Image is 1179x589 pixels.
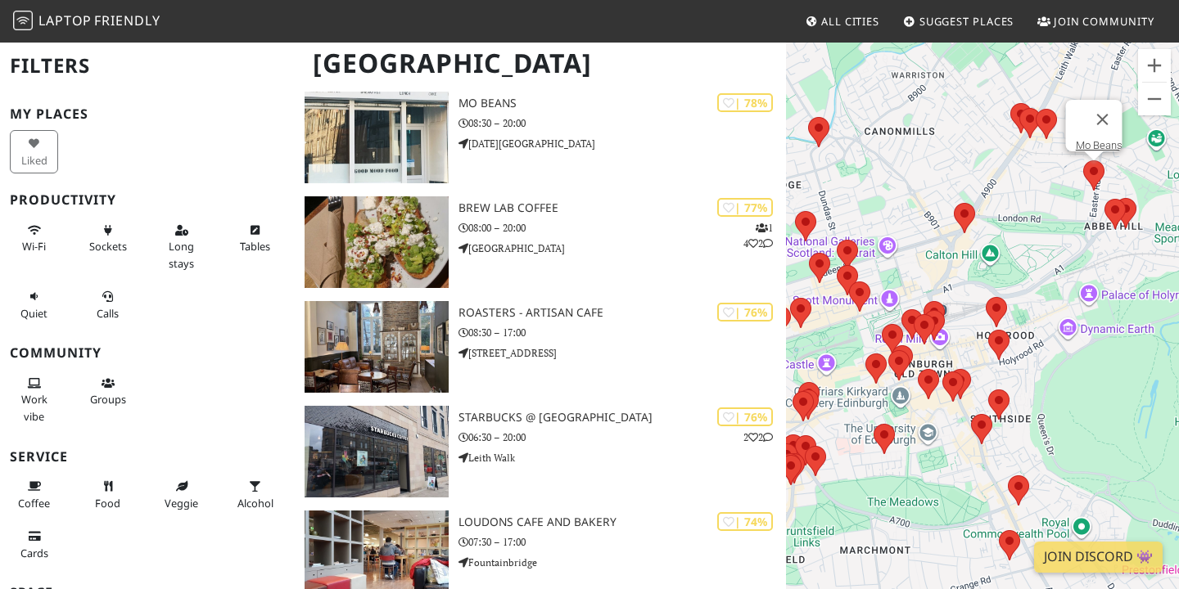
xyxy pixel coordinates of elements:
span: Laptop [38,11,92,29]
button: Food [84,473,132,516]
a: Starbucks @ Leith Walk | 76% 22 Starbucks @ [GEOGRAPHIC_DATA] 06:30 – 20:00 Leith Walk [295,406,786,497]
button: Zoom out [1138,83,1171,115]
span: Join Community [1054,14,1154,29]
img: LaptopFriendly [13,11,33,30]
h3: Community [10,345,285,361]
p: 08:30 – 17:00 [458,325,786,340]
div: | 74% [717,512,773,531]
button: Cards [10,523,58,566]
button: Close [1083,100,1123,139]
span: All Cities [821,14,879,29]
h3: Service [10,449,285,465]
button: Groups [84,370,132,413]
span: Power sockets [89,239,127,254]
div: | 76% [717,303,773,321]
span: Stable Wi-Fi [22,239,46,254]
p: 2 2 [743,429,773,445]
button: Quiet [10,283,58,326]
a: All Cities [798,7,886,36]
p: 07:30 – 17:00 [458,534,786,550]
div: | 77% [717,198,773,217]
button: Coffee [10,473,58,516]
button: Veggie [157,473,206,516]
button: Zoom in [1138,49,1171,82]
button: Sockets [84,217,132,260]
button: Calls [84,283,132,326]
img: Mo Beans [305,92,449,183]
button: Tables [231,217,279,260]
h1: [GEOGRAPHIC_DATA] [300,41,783,86]
button: Work vibe [10,370,58,429]
span: Friendly [94,11,160,29]
a: Brew Lab Coffee | 77% 142 Brew Lab Coffee 08:00 – 20:00 [GEOGRAPHIC_DATA] [295,196,786,288]
span: People working [21,392,47,423]
img: Brew Lab Coffee [305,196,449,288]
button: Alcohol [231,473,279,516]
span: Credit cards [20,546,48,560]
h2: Filters [10,41,285,91]
a: Join Discord 👾 [1034,542,1163,573]
a: LaptopFriendly LaptopFriendly [13,7,160,36]
img: Roasters - Artisan Cafe [305,301,449,393]
span: Video/audio calls [97,306,119,321]
div: | 76% [717,407,773,426]
span: Suggest Places [919,14,1014,29]
span: Long stays [169,239,194,270]
p: Leith Walk [458,450,786,465]
a: Roasters - Artisan Cafe | 76% Roasters - Artisan Cafe 08:30 – 17:00 [STREET_ADDRESS] [295,301,786,393]
p: Fountainbridge [458,555,786,570]
span: Food [95,496,120,510]
p: 06:30 – 20:00 [458,429,786,445]
p: 1 4 2 [743,220,773,251]
span: Group tables [90,392,126,407]
span: Alcohol [237,496,273,510]
img: Starbucks @ Leith Walk [305,406,449,497]
p: [STREET_ADDRESS] [458,345,786,361]
p: 08:30 – 20:00 [458,115,786,131]
span: Coffee [18,496,50,510]
h3: Roasters - Artisan Cafe [458,306,786,320]
p: [GEOGRAPHIC_DATA] [458,241,786,256]
a: Suggest Places [897,7,1021,36]
h3: Starbucks @ [GEOGRAPHIC_DATA] [458,411,786,425]
span: Quiet [20,306,47,321]
a: Join Community [1031,7,1161,36]
span: Work-friendly tables [240,239,270,254]
h3: Brew Lab Coffee [458,201,786,215]
span: Veggie [165,496,198,510]
h3: My Places [10,106,285,122]
button: Wi-Fi [10,217,58,260]
button: Long stays [157,217,206,277]
a: Mo Beans | 78% Mo Beans 08:30 – 20:00 [DATE][GEOGRAPHIC_DATA] [295,92,786,183]
h3: Productivity [10,192,285,208]
a: Mo Beans [1076,139,1123,151]
h3: Loudons Cafe and Bakery [458,515,786,529]
p: [DATE][GEOGRAPHIC_DATA] [458,136,786,151]
p: 08:00 – 20:00 [458,220,786,236]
